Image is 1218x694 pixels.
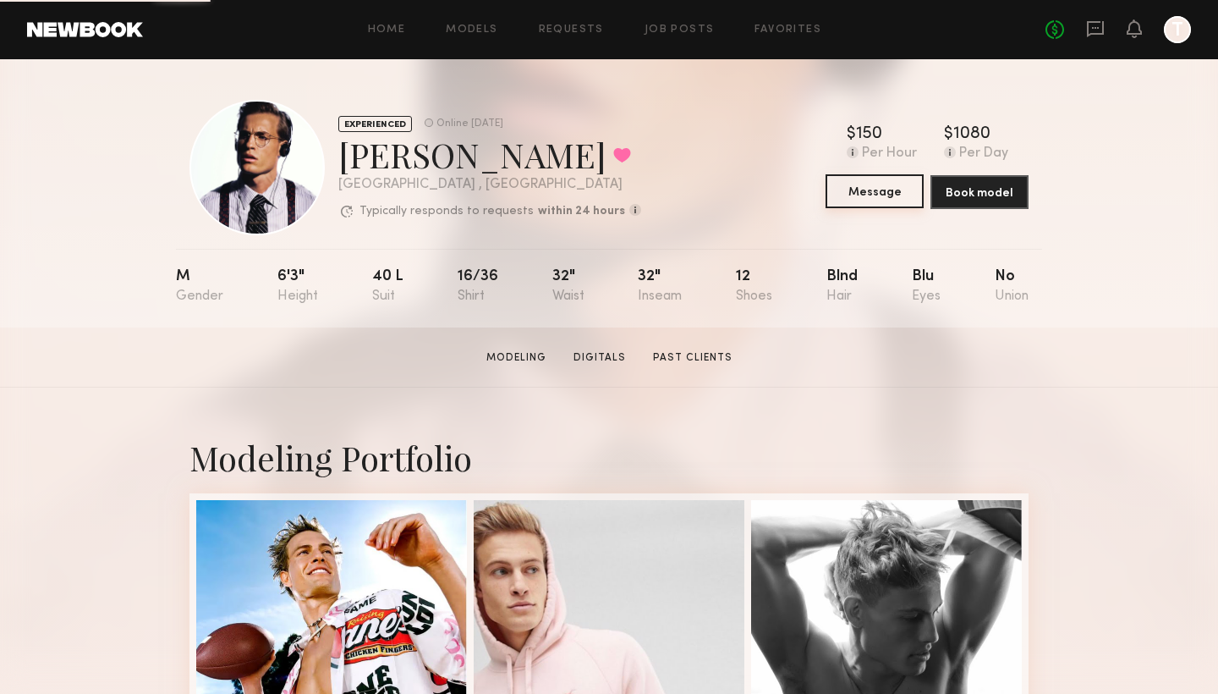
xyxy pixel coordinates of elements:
div: 32" [552,269,584,304]
div: [GEOGRAPHIC_DATA] , [GEOGRAPHIC_DATA] [338,178,641,192]
div: 40 l [372,269,403,304]
div: Blnd [826,269,858,304]
div: 12 [736,269,772,304]
a: Requests [539,25,604,36]
div: No [995,269,1029,304]
a: Digitals [567,350,633,366]
div: Online [DATE] [436,118,503,129]
div: $ [847,126,856,143]
div: 32" [638,269,682,304]
button: Book model [930,175,1029,209]
div: Modeling Portfolio [189,435,1029,480]
a: Favorites [754,25,821,36]
div: Per Hour [862,146,917,162]
div: 150 [856,126,882,143]
b: within 24 hours [538,206,625,218]
a: Modeling [480,350,553,366]
div: 6'3" [277,269,318,304]
a: Home [368,25,406,36]
div: [PERSON_NAME] [338,132,641,177]
div: 1080 [953,126,990,143]
div: Blu [912,269,941,304]
p: Typically responds to requests [359,206,534,218]
a: Job Posts [645,25,715,36]
a: Models [446,25,497,36]
div: M [176,269,223,304]
div: Per Day [959,146,1008,162]
div: 16/36 [458,269,498,304]
a: Past Clients [646,350,739,366]
button: Message [826,174,924,208]
div: EXPERIENCED [338,116,412,132]
div: $ [944,126,953,143]
a: T [1164,16,1191,43]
